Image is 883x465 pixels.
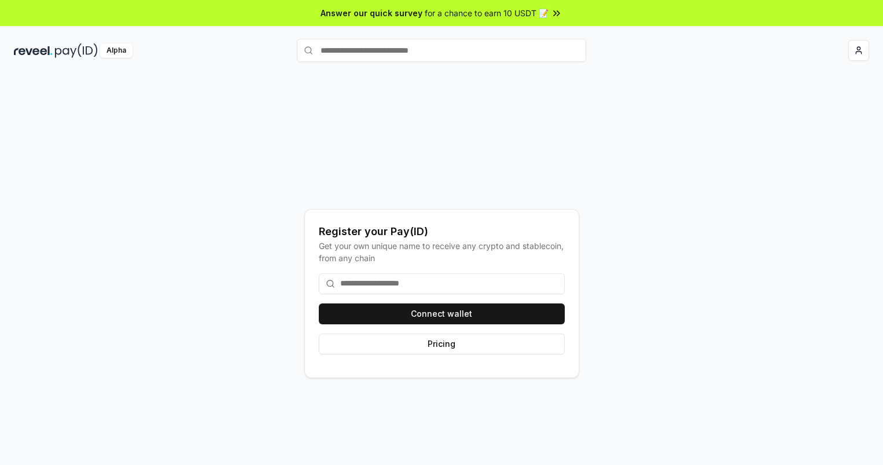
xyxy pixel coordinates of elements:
button: Pricing [319,334,565,354]
div: Register your Pay(ID) [319,224,565,240]
button: Connect wallet [319,303,565,324]
div: Alpha [100,43,133,58]
img: reveel_dark [14,43,53,58]
span: Answer our quick survey [321,7,422,19]
img: pay_id [55,43,98,58]
span: for a chance to earn 10 USDT 📝 [425,7,549,19]
div: Get your own unique name to receive any crypto and stablecoin, from any chain [319,240,565,264]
